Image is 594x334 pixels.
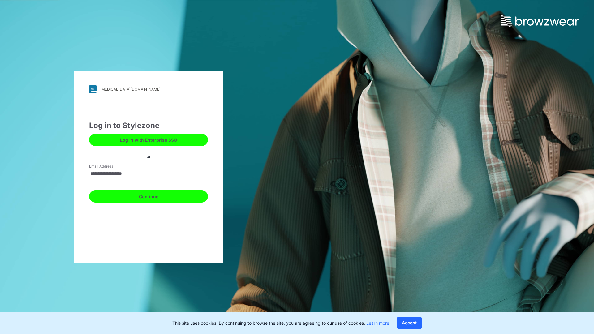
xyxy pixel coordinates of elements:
[366,320,389,326] a: Learn more
[89,190,208,203] button: Continue
[142,153,156,159] div: or
[397,317,422,329] button: Accept
[501,15,579,27] img: browzwear-logo.e42bd6dac1945053ebaf764b6aa21510.svg
[89,164,132,169] label: Email Address
[89,85,97,93] img: stylezone-logo.562084cfcfab977791bfbf7441f1a819.svg
[89,85,208,93] a: [MEDICAL_DATA][DOMAIN_NAME]
[100,87,161,92] div: [MEDICAL_DATA][DOMAIN_NAME]
[89,134,208,146] button: Log in with Enterprise SSO
[89,120,208,131] div: Log in to Stylezone
[172,320,389,326] p: This site uses cookies. By continuing to browse the site, you are agreeing to our use of cookies.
